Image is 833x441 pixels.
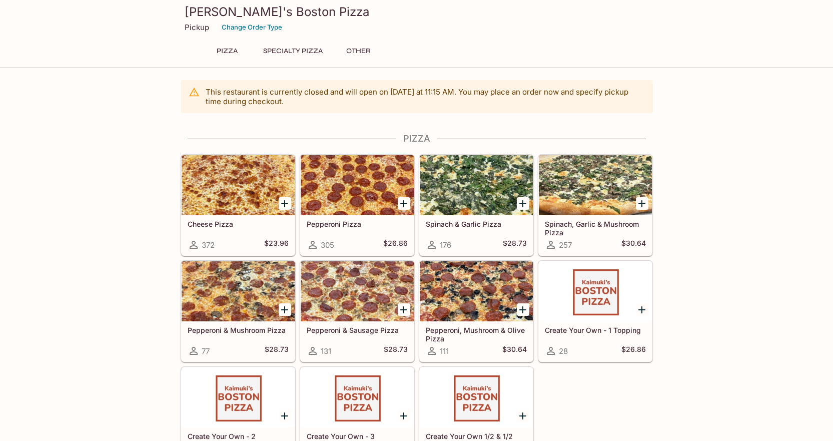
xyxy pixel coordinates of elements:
a: Pepperoni & Mushroom Pizza77$28.73 [181,261,295,362]
span: 176 [440,240,451,250]
div: Create Your Own 1/2 & 1/2 Combo! [420,367,533,427]
button: Add Create Your Own 1/2 & 1/2 Combo! [517,409,529,422]
button: Add Pepperoni & Mushroom Pizza [279,303,291,316]
button: Add Pepperoni Pizza [398,197,410,210]
div: Spinach & Garlic Pizza [420,155,533,215]
div: Create Your Own - 3 Toppings [301,367,414,427]
h5: $26.86 [621,345,646,357]
p: Pickup [185,23,209,32]
div: Pepperoni & Sausage Pizza [301,261,414,321]
h5: $30.64 [502,345,527,357]
button: Add Create Your Own - 3 Toppings [398,409,410,422]
span: 111 [440,346,449,356]
a: Spinach, Garlic & Mushroom Pizza257$30.64 [538,155,652,256]
div: Cheese Pizza [182,155,295,215]
a: Spinach & Garlic Pizza176$28.73 [419,155,533,256]
button: Add Create Your Own - 1 Topping [636,303,648,316]
a: Create Your Own - 1 Topping28$26.86 [538,261,652,362]
button: Add Cheese Pizza [279,197,291,210]
h5: Spinach, Garlic & Mushroom Pizza [545,220,646,236]
button: Other [336,44,381,58]
h5: Pepperoni, Mushroom & Olive Pizza [426,326,527,342]
h5: Spinach & Garlic Pizza [426,220,527,228]
button: Add Create Your Own - 2 Toppings [279,409,291,422]
h5: $23.96 [264,239,289,251]
div: Pepperoni, Mushroom & Olive Pizza [420,261,533,321]
div: Create Your Own - 1 Topping [539,261,652,321]
span: 28 [559,346,568,356]
div: Pepperoni & Mushroom Pizza [182,261,295,321]
h5: $26.86 [383,239,408,251]
button: Add Pepperoni, Mushroom & Olive Pizza [517,303,529,316]
h5: $30.64 [621,239,646,251]
div: Pepperoni Pizza [301,155,414,215]
button: Add Spinach, Garlic & Mushroom Pizza [636,197,648,210]
h5: $28.73 [503,239,527,251]
div: Spinach, Garlic & Mushroom Pizza [539,155,652,215]
h3: [PERSON_NAME]'s Boston Pizza [185,4,649,20]
h4: Pizza [181,133,653,144]
a: Cheese Pizza372$23.96 [181,155,295,256]
span: 372 [202,240,215,250]
a: Pepperoni & Sausage Pizza131$28.73 [300,261,414,362]
h5: Pepperoni & Mushroom Pizza [188,326,289,334]
button: Add Pepperoni & Sausage Pizza [398,303,410,316]
h5: $28.73 [265,345,289,357]
h5: Create Your Own - 1 Topping [545,326,646,334]
div: Create Your Own - 2 Toppings [182,367,295,427]
h5: $28.73 [384,345,408,357]
span: 77 [202,346,210,356]
button: Change Order Type [217,20,287,35]
span: 131 [321,346,331,356]
h5: Pepperoni & Sausage Pizza [307,326,408,334]
button: Add Spinach & Garlic Pizza [517,197,529,210]
a: Pepperoni Pizza305$26.86 [300,155,414,256]
span: 305 [321,240,334,250]
span: 257 [559,240,572,250]
button: Pizza [205,44,250,58]
h5: Pepperoni Pizza [307,220,408,228]
button: Specialty Pizza [258,44,328,58]
h5: Cheese Pizza [188,220,289,228]
a: Pepperoni, Mushroom & Olive Pizza111$30.64 [419,261,533,362]
p: This restaurant is currently closed and will open on [DATE] at 11:15 AM . You may place an order ... [206,87,645,106]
